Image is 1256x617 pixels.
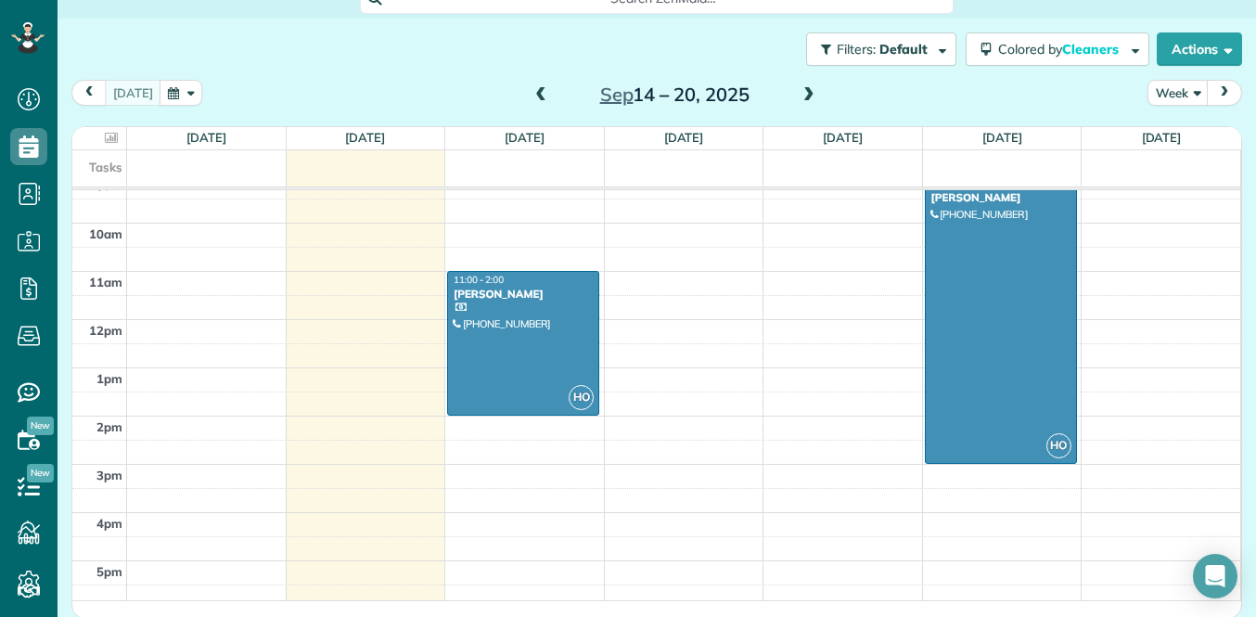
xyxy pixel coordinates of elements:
span: 5pm [96,564,122,579]
button: next [1207,80,1242,105]
button: Actions [1157,32,1242,66]
span: HO [1046,433,1071,458]
a: Filters: Default [797,32,956,66]
span: 2pm [96,419,122,434]
a: [DATE] [823,130,863,145]
a: [DATE] [505,130,545,145]
button: [DATE] [105,80,161,105]
span: HO [569,385,594,410]
span: 1pm [96,371,122,386]
span: Filters: [837,41,876,58]
a: [DATE] [345,130,385,145]
span: New [27,464,54,482]
span: 10am [89,226,122,241]
button: Filters: Default [806,32,956,66]
a: [DATE] [1142,130,1182,145]
span: 12pm [89,323,122,338]
div: [PERSON_NAME] [930,191,1071,204]
span: Tasks [89,160,122,174]
button: Colored byCleaners [966,32,1149,66]
a: [DATE] [982,130,1022,145]
span: 3pm [96,468,122,482]
span: Colored by [998,41,1125,58]
span: Sep [600,83,634,106]
span: 4pm [96,516,122,531]
button: Week [1147,80,1209,105]
span: 11:00 - 2:00 [454,274,504,286]
a: [DATE] [186,130,226,145]
a: [DATE] [664,130,704,145]
h2: 14 – 20, 2025 [558,84,790,105]
span: Cleaners [1062,41,1121,58]
div: Open Intercom Messenger [1193,554,1237,598]
span: 11am [89,275,122,289]
div: [PERSON_NAME] [453,288,594,301]
button: prev [71,80,107,105]
span: Default [879,41,929,58]
span: New [27,417,54,435]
